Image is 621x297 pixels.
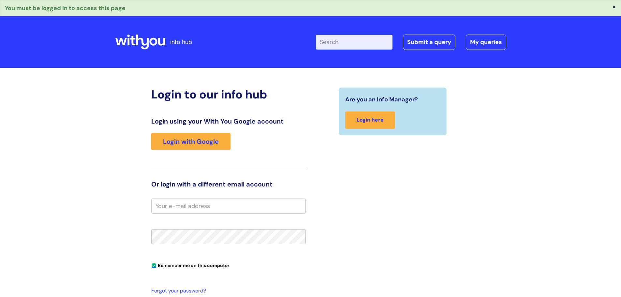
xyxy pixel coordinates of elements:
[151,260,306,270] div: You can uncheck this option if you're logging in from a shared device
[151,87,306,101] h2: Login to our info hub
[612,4,616,9] button: ×
[151,133,230,150] a: Login with Google
[152,264,156,268] input: Remember me on this computer
[466,35,506,50] a: My queries
[345,94,418,105] span: Are you an Info Manager?
[403,35,455,50] a: Submit a query
[151,180,306,188] h3: Or login with a different email account
[151,261,229,268] label: Remember me on this computer
[345,111,395,129] a: Login here
[316,35,392,49] input: Search
[151,117,306,125] h3: Login using your With You Google account
[170,37,192,47] p: info hub
[151,286,303,296] a: Forgot your password?
[151,199,306,214] input: Your e-mail address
